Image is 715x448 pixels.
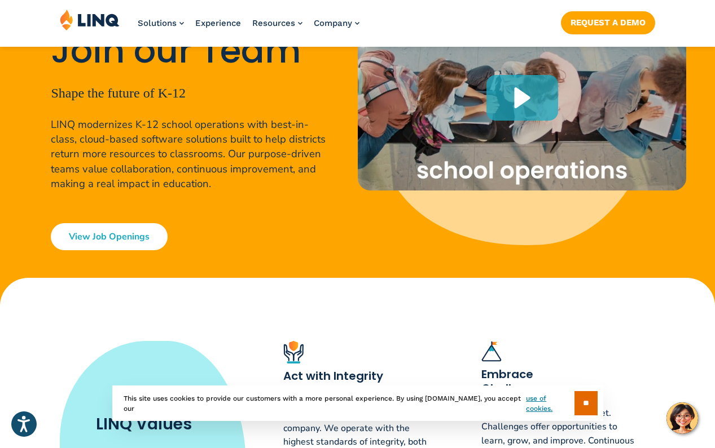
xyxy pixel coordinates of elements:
div: This site uses cookies to provide our customers with a more personal experience. By using [DOMAIN... [112,385,603,421]
nav: Button Navigation [561,9,655,34]
a: use of cookies. [526,393,574,414]
h3: Embrace Challenges [481,367,638,396]
h3: Act with Integrity & Build Trust [283,369,440,398]
a: Company [314,18,359,28]
a: Experience [195,18,241,28]
h2: Join our Team [51,31,328,71]
a: Request a Demo [561,11,655,34]
button: Hello, have a question? Let’s chat. [666,402,698,434]
nav: Primary Navigation [138,9,359,46]
span: Solutions [138,18,177,28]
a: Solutions [138,18,184,28]
div: Play [486,75,558,121]
p: LINQ modernizes K-12 school operations with best-in-class, cloud-based software solutions built t... [51,117,328,192]
img: LINQ | K‑12 Software [60,9,120,30]
a: Resources [252,18,302,28]
a: View Job Openings [51,223,168,250]
span: Company [314,18,352,28]
span: Resources [252,18,295,28]
p: Shape the future of K-12 [51,83,328,103]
